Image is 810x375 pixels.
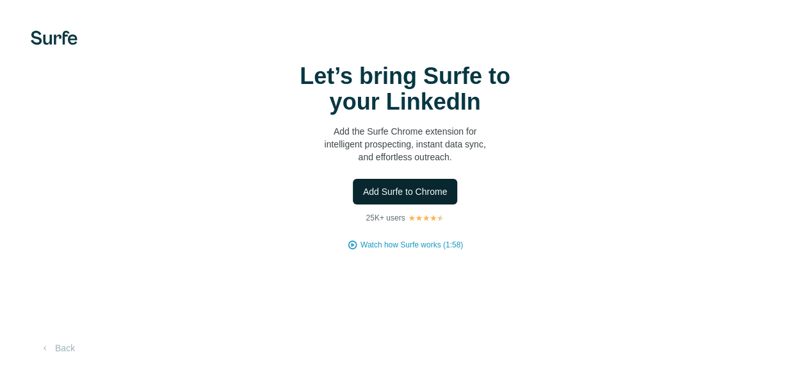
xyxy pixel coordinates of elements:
[366,212,405,224] p: 25K+ users
[31,337,84,360] button: Back
[31,31,77,45] img: Surfe's logo
[408,214,444,222] img: Rating Stars
[353,179,458,204] button: Add Surfe to Chrome
[363,185,448,198] span: Add Surfe to Chrome
[277,63,533,115] h1: Let’s bring Surfe to your LinkedIn
[277,125,533,163] p: Add the Surfe Chrome extension for intelligent prospecting, instant data sync, and effortless out...
[360,239,463,251] button: Watch how Surfe works (1:58)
